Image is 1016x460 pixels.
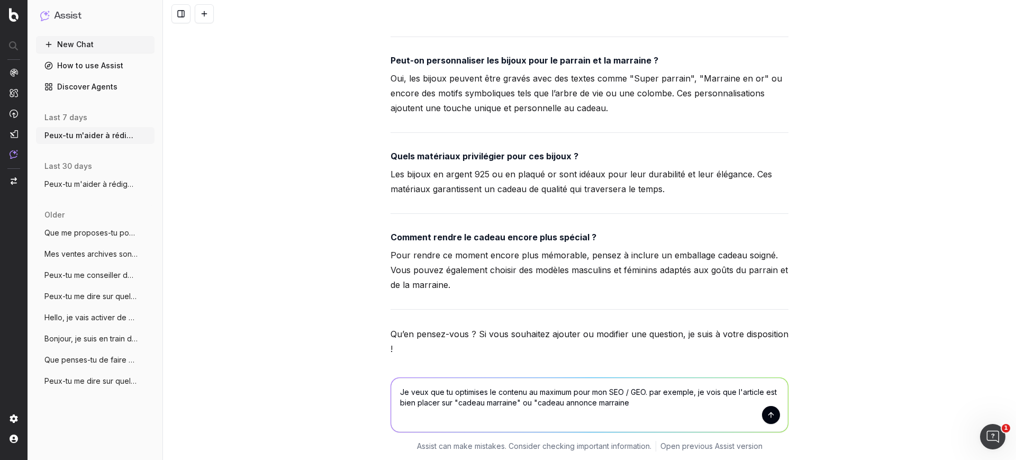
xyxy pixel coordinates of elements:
[36,224,155,241] button: Que me proposes-tu pour améliorer mon ar
[10,130,18,138] img: Studio
[391,71,788,115] p: Oui, les bijoux peuvent être gravés avec des textes comme "Super parrain", "Marraine en or" ou en...
[11,177,17,185] img: Switch project
[44,228,138,238] span: Que me proposes-tu pour améliorer mon ar
[10,414,18,423] img: Setting
[44,179,138,190] span: Peux-tu m'aider à rédiger un article pou
[44,161,92,172] span: last 30 days
[44,130,138,141] span: Peux-tu m'aider à rédiger un article pou
[44,210,65,220] span: older
[54,8,81,23] h1: Assist
[36,267,155,284] button: Peux-tu me conseiller des mots-clés sur
[391,327,788,356] p: Qu’en pensez-vous ? Si vous souhaitez ajouter ou modifier une question, je suis à votre dispositi...
[10,68,18,77] img: Analytics
[1002,424,1010,432] span: 1
[36,351,155,368] button: Que penses-tu de faire un article "Quel
[36,309,155,326] button: Hello, je vais activer de nouveaux produ
[36,330,155,347] button: Bonjour, je suis en train de créer un no
[391,248,788,292] p: Pour rendre ce moment encore plus mémorable, pensez à inclure un emballage cadeau soigné. Vous po...
[44,270,138,281] span: Peux-tu me conseiller des mots-clés sur
[44,376,138,386] span: Peux-tu me dire sur quels mots clés auto
[10,109,18,118] img: Activation
[10,435,18,443] img: My account
[36,78,155,95] a: Discover Agents
[391,232,596,242] strong: Comment rendre le cadeau encore plus spécial ?
[660,441,763,452] a: Open previous Assist version
[40,11,50,21] img: Assist
[44,312,138,323] span: Hello, je vais activer de nouveaux produ
[391,167,788,196] p: Les bijoux en argent 925 ou en plaqué or sont idéaux pour leur durabilité et leur élégance. Ces m...
[36,288,155,305] button: Peux-tu me dire sur quels mot-clés je do
[417,441,651,452] p: Assist can make mistakes. Consider checking important information.
[36,176,155,193] button: Peux-tu m'aider à rédiger un article pou
[36,127,155,144] button: Peux-tu m'aider à rédiger un article pou
[10,88,18,97] img: Intelligence
[391,378,788,432] textarea: Je veux que tu optimises le contenu au maximum pour mon SEO / GEO. par exemple, je vois que l'art...
[36,246,155,263] button: Mes ventes archives sont terminées sur m
[36,373,155,390] button: Peux-tu me dire sur quels mots clés auto
[36,36,155,53] button: New Chat
[44,355,138,365] span: Que penses-tu de faire un article "Quel
[9,8,19,22] img: Botify logo
[44,291,138,302] span: Peux-tu me dire sur quels mot-clés je do
[44,112,87,123] span: last 7 days
[44,333,138,344] span: Bonjour, je suis en train de créer un no
[980,424,1005,449] iframe: Intercom live chat
[40,8,150,23] button: Assist
[391,151,578,161] strong: Quels matériaux privilégier pour ces bijoux ?
[391,55,658,66] strong: Peut-on personnaliser les bijoux pour le parrain et la marraine ?
[10,150,18,159] img: Assist
[36,57,155,74] a: How to use Assist
[44,249,138,259] span: Mes ventes archives sont terminées sur m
